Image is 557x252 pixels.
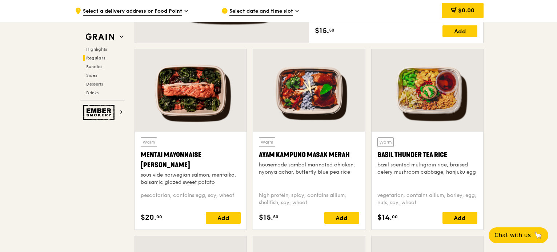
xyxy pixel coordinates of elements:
div: Add [206,212,241,224]
span: Regulars [86,55,105,61]
div: Warm [377,137,394,147]
span: 50 [273,214,278,220]
img: Grain web logo [83,30,117,44]
span: Desserts [86,82,103,87]
div: Warm [259,137,275,147]
div: Basil Thunder Tea Rice [377,150,477,160]
span: Drinks [86,90,99,95]
div: Mentai Mayonnaise [PERSON_NAME] [141,150,241,170]
div: pescatarian, contains egg, soy, wheat [141,192,241,206]
span: Select a delivery address or Food Point [83,8,182,16]
div: housemade sambal marinated chicken, nyonya achar, butterfly blue pea rice [259,161,359,176]
div: Warm [141,137,157,147]
span: 🦙 [534,231,542,240]
span: Bundles [86,64,102,69]
span: Highlights [86,47,107,52]
div: Add [442,25,477,37]
div: vegetarian, contains allium, barley, egg, nuts, soy, wheat [377,192,477,206]
div: Add [442,212,477,224]
span: $14. [377,212,392,223]
div: Add [324,212,359,224]
span: $0.00 [458,7,474,14]
div: Ayam Kampung Masak Merah [259,150,359,160]
span: Sides [86,73,97,78]
button: Chat with us🦙 [489,227,548,243]
div: basil scented multigrain rice, braised celery mushroom cabbage, hanjuku egg [377,161,477,176]
span: $20. [141,212,156,223]
div: high protein, spicy, contains allium, shellfish, soy, wheat [259,192,359,206]
span: $15. [315,25,329,36]
div: sous vide norwegian salmon, mentaiko, balsamic glazed sweet potato [141,172,241,186]
span: 00 [156,214,162,220]
span: Chat with us [494,231,531,240]
span: Select date and time slot [229,8,293,16]
span: 00 [392,214,398,220]
span: $15. [259,212,273,223]
img: Ember Smokery web logo [83,105,117,120]
span: 50 [329,27,334,33]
